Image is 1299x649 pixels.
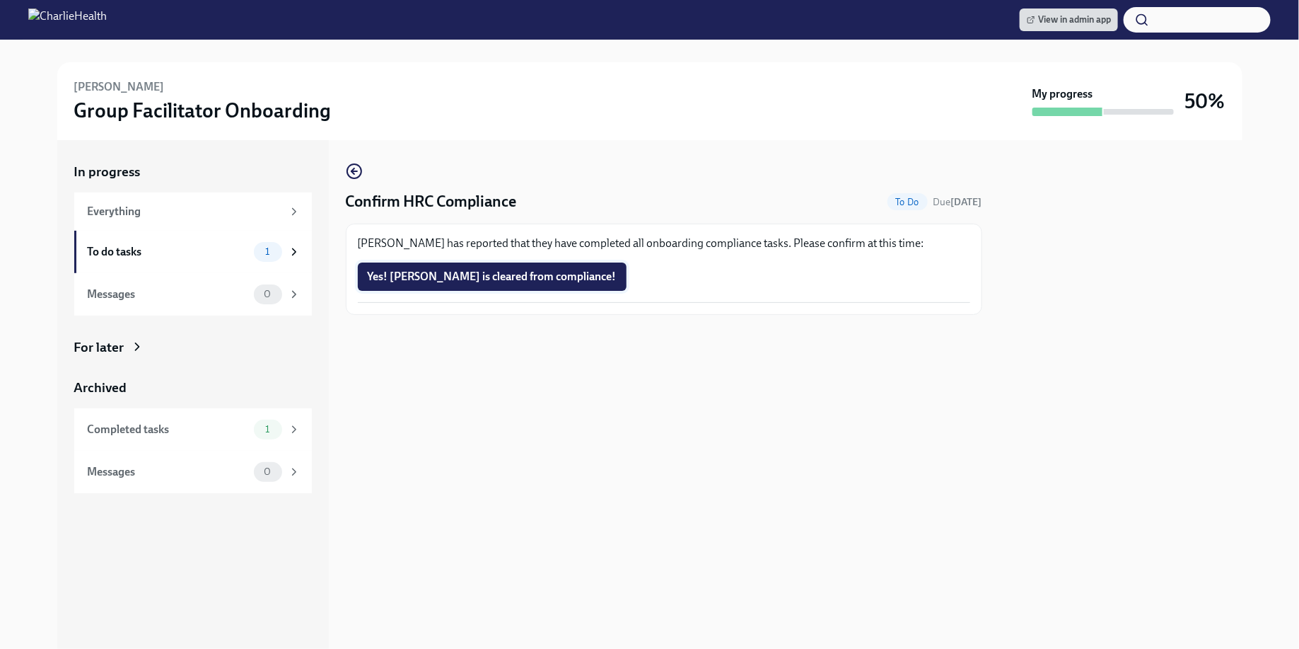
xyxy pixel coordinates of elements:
h4: Confirm HRC Compliance [346,191,517,212]
span: View in admin app [1027,13,1111,27]
span: Due [933,196,982,208]
div: Completed tasks [88,422,248,437]
span: 1 [257,424,278,435]
a: Messages0 [74,273,312,316]
span: 1 [257,246,278,257]
strong: My progress [1032,86,1093,102]
span: 0 [255,289,279,299]
div: Messages [88,287,248,302]
a: Completed tasks1 [74,408,312,451]
span: Yes! [PERSON_NAME] is cleared from compliance! [368,270,617,284]
div: For later [74,338,124,357]
img: CharlieHealth [28,8,107,31]
a: For later [74,338,312,357]
span: To Do [887,197,928,207]
button: Yes! [PERSON_NAME] is cleared from compliance! [358,263,627,291]
a: Archived [74,379,312,397]
a: Messages0 [74,451,312,493]
p: [PERSON_NAME] has reported that they have completed all onboarding compliance tasks. Please confi... [358,236,970,251]
strong: [DATE] [951,196,982,208]
a: View in admin app [1020,8,1118,31]
h6: [PERSON_NAME] [74,79,165,95]
h3: 50% [1185,88,1225,114]
span: 0 [255,466,279,477]
div: To do tasks [88,244,248,260]
a: In progress [74,163,312,181]
a: Everything [74,193,312,231]
span: August 25th, 2025 10:00 [933,195,982,209]
h3: Group Facilitator Onboarding [74,98,332,123]
a: To do tasks1 [74,231,312,273]
div: Messages [88,464,248,480]
div: Everything [88,204,282,219]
